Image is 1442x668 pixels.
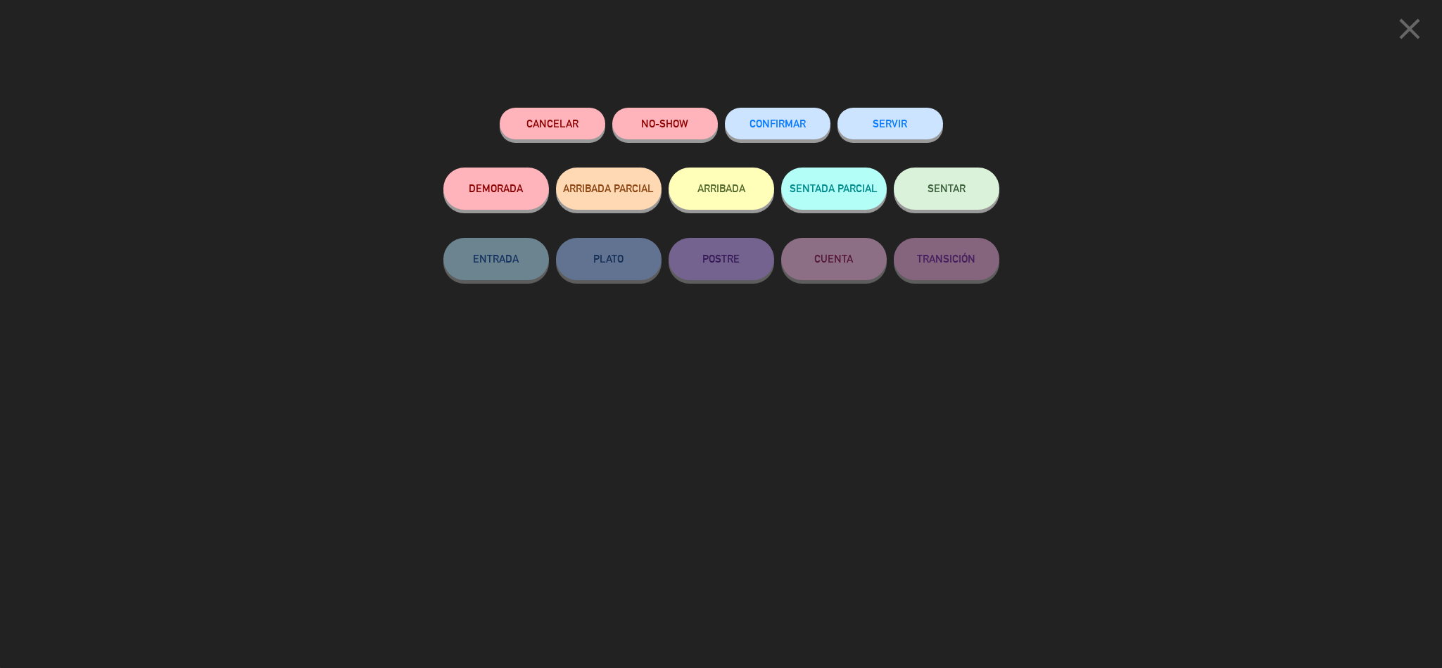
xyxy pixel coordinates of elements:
[669,168,774,210] button: ARRIBADA
[563,182,654,194] span: ARRIBADA PARCIAL
[725,108,830,139] button: CONFIRMAR
[781,238,887,280] button: CUENTA
[669,238,774,280] button: POSTRE
[556,168,662,210] button: ARRIBADA PARCIAL
[1388,11,1431,52] button: close
[612,108,718,139] button: NO-SHOW
[500,108,605,139] button: Cancelar
[1392,11,1427,46] i: close
[928,182,966,194] span: SENTAR
[837,108,943,139] button: SERVIR
[750,118,806,130] span: CONFIRMAR
[894,168,999,210] button: SENTAR
[556,238,662,280] button: PLATO
[781,168,887,210] button: SENTADA PARCIAL
[443,168,549,210] button: DEMORADA
[894,238,999,280] button: TRANSICIÓN
[443,238,549,280] button: ENTRADA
